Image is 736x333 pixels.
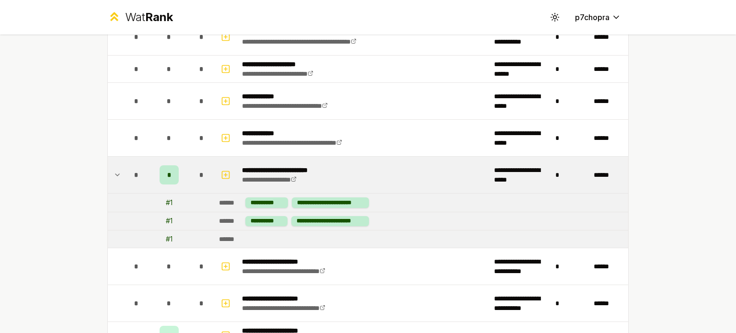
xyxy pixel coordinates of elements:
[107,10,173,25] a: WatRank
[575,11,609,23] span: p7chopra
[166,198,172,207] div: # 1
[145,10,173,24] span: Rank
[567,9,629,26] button: p7chopra
[166,234,172,244] div: # 1
[125,10,173,25] div: Wat
[166,216,172,226] div: # 1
